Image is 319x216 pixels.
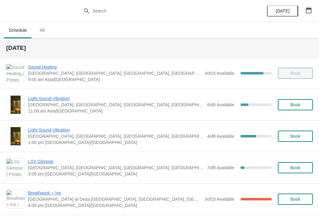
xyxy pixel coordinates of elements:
[28,64,202,70] span: Sound Healing
[205,71,234,76] span: 4 of 15 Available
[7,64,25,82] img: Sound Healing | Potato Head Suites & Studios, Jalan Petitenget, Seminyak, Badung Regency, Bali, I...
[28,190,202,196] span: Breathwork + Ice
[207,134,234,139] span: 4 of 8 Available
[207,165,234,170] span: 7 of 8 Available
[34,25,50,36] span: All
[28,196,202,202] span: [GEOGRAPHIC_DATA] at Desa [GEOGRAPHIC_DATA], [GEOGRAPHIC_DATA], [GEOGRAPHIC_DATA], [GEOGRAPHIC_DA...
[92,5,239,17] input: Search
[4,25,32,36] span: Schedule
[207,102,234,107] span: 6 of 8 Available
[28,202,202,209] span: 4:00 pm [GEOGRAPHIC_DATA]/[GEOGRAPHIC_DATA]
[28,171,204,177] span: 3:00 pm [GEOGRAPHIC_DATA]/[GEOGRAPHIC_DATA]
[28,95,204,102] span: Light Sound Vibration
[205,197,234,202] span: 0 of 15 Available
[28,158,204,165] span: LSV Glimpse
[11,96,21,114] img: Light Sound Vibration | Potato Head Suites & Studios, Jalan Petitenget, Seminyak, Badung Regency,...
[28,133,204,139] span: [GEOGRAPHIC_DATA], [GEOGRAPHIC_DATA], [GEOGRAPHIC_DATA], [GEOGRAPHIC_DATA], [GEOGRAPHIC_DATA]
[290,165,300,170] span: Book
[28,139,204,146] span: 1:00 pm [GEOGRAPHIC_DATA]/[GEOGRAPHIC_DATA]
[6,45,313,51] h2: [DATE]
[276,8,289,13] span: [DATE]
[28,127,204,133] span: Light Sound Vibration
[278,131,313,142] button: Book
[28,108,204,114] span: 11:00 am Asia/[GEOGRAPHIC_DATA]
[28,102,204,108] span: [GEOGRAPHIC_DATA], [GEOGRAPHIC_DATA], [GEOGRAPHIC_DATA], [GEOGRAPHIC_DATA], [GEOGRAPHIC_DATA]
[278,194,313,205] button: Book
[28,70,202,76] span: [GEOGRAPHIC_DATA], [GEOGRAPHIC_DATA], [GEOGRAPHIC_DATA], [GEOGRAPHIC_DATA], [GEOGRAPHIC_DATA]
[290,134,300,139] span: Book
[290,102,300,107] span: Book
[278,162,313,173] button: Book
[11,127,21,145] img: Light Sound Vibration | Potato Head Suites & Studios, Jalan Petitenget, Seminyak, Badung Regency,...
[7,159,25,177] img: LSV Glimpse | Potato Head Suites & Studios, Jalan Petitenget, Seminyak, Badung Regency, Bali, Ind...
[28,76,202,83] span: 9:00 am Asia/[GEOGRAPHIC_DATA]
[290,197,300,202] span: Book
[28,165,204,171] span: [GEOGRAPHIC_DATA], [GEOGRAPHIC_DATA], [GEOGRAPHIC_DATA], [GEOGRAPHIC_DATA], [GEOGRAPHIC_DATA]
[267,5,298,17] button: [DATE]
[278,99,313,110] button: Book
[7,190,25,208] img: Breathwork + Ice | Potato Head Studios at Desa Potato Head, Jalan Petitenget, Seminyak, Badung Re...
